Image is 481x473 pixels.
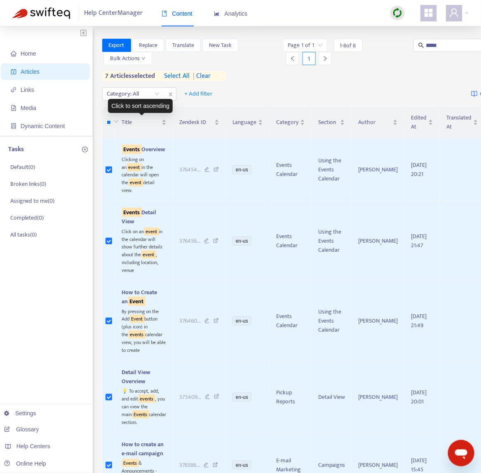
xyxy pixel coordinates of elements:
sqkw: event [141,251,156,259]
td: Using the Events Calendar [312,138,352,201]
span: Content [162,10,192,17]
span: Replace [139,41,157,50]
span: Title [122,118,160,127]
td: Detail View [312,361,352,433]
sqkw: event [129,178,143,187]
span: search [418,42,424,48]
span: plus-circle [82,147,88,152]
p: Completed ( 0 ) [10,213,44,222]
td: Pickup Reports [270,361,312,433]
th: Section [312,107,352,138]
span: [DATE] 20:21 [411,160,427,179]
td: Using the Events Calendar [312,201,352,281]
span: book [162,11,167,16]
span: Overview [122,145,166,154]
span: home [11,51,16,56]
sqkw: Events [122,208,142,217]
span: Category [276,118,298,127]
img: Swifteq [12,7,70,19]
span: en-us [232,461,251,470]
td: [PERSON_NAME] [352,281,404,361]
span: [DATE] 21:47 [411,232,427,250]
span: link [11,87,16,93]
div: Click on an in the calendar will show further details about the , including location, venue [122,226,167,274]
span: + Add filter [185,89,213,99]
span: Detail View Overview [122,368,151,386]
span: [DATE] 20:01 [411,388,427,406]
th: Edited At [404,107,440,138]
a: Settings [4,410,36,417]
p: Broken links ( 0 ) [10,180,46,188]
sqkw: Event [130,315,145,323]
span: Section [318,118,338,127]
span: en-us [232,393,251,402]
span: 7 articles selected [102,71,155,81]
span: en-us [232,236,251,246]
span: Translated At [446,113,472,131]
div: By pressing on the Add button (plus icon) in the calendar view, you will be able to create [122,306,167,354]
span: Links [21,87,34,93]
button: + Add filter [178,87,219,101]
span: Media [21,105,36,111]
span: Zendesk ID [180,118,213,127]
span: New Task [209,41,232,50]
span: select all [164,71,190,81]
td: [PERSON_NAME] [352,361,404,433]
button: Replace [132,39,164,52]
th: Language [226,107,270,138]
td: Events Calendar [270,281,312,361]
span: left [290,56,296,61]
span: Analytics [214,10,248,17]
th: Category [270,107,312,138]
span: account-book [11,69,16,75]
span: clear [190,71,211,81]
div: 1 [303,52,316,65]
span: How to Create an [122,288,157,306]
sqkw: Event [128,297,145,306]
span: 376460 ... [180,316,201,325]
span: user [449,8,459,18]
p: All tasks ( 0 ) [10,230,37,239]
sqkw: Events [122,145,142,154]
th: Zendesk ID [173,107,226,138]
button: Export [102,39,131,52]
div: 💡 To accept, add, and edit , you can view the main calendar section. [122,386,167,426]
span: en-us [232,316,251,325]
td: Events Calendar [270,201,312,281]
button: Bulk Actionsdown [103,52,152,65]
th: Author [352,107,404,138]
p: Default ( 0 ) [10,163,35,171]
img: sync.dc5367851b00ba804db3.png [392,8,403,18]
span: Help Center Manager [84,5,143,21]
span: right [322,56,328,61]
span: Dynamic Content [21,123,65,129]
button: Translate [166,39,201,52]
a: Online Help [4,460,46,467]
span: Edited At [411,113,427,131]
td: Using the Events Calendar [312,281,352,361]
td: Events Calendar [270,138,312,201]
span: Export [109,41,124,50]
span: Language [232,118,256,127]
span: Detail View [122,208,157,226]
sqkw: events [138,395,155,403]
sqkw: Events [122,459,139,467]
p: Assigned to me ( 0 ) [10,197,54,205]
p: Tasks [8,145,24,155]
span: close [165,89,176,99]
span: 376456 ... [180,236,201,246]
a: Glossary [4,426,39,433]
button: New Task [202,39,238,52]
span: 375409 ... [180,393,202,402]
span: down [114,119,119,124]
iframe: Button to launch messaging window [448,440,474,466]
div: Clicking on an in the calendar will open the detail view. [122,154,167,194]
span: down [141,56,145,61]
span: Translate [172,41,194,50]
th: Title [115,107,173,138]
sqkw: Events [132,410,149,419]
span: Articles [21,68,40,75]
img: image-link [471,91,478,97]
span: en-us [232,165,251,174]
td: [PERSON_NAME] [352,201,404,281]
